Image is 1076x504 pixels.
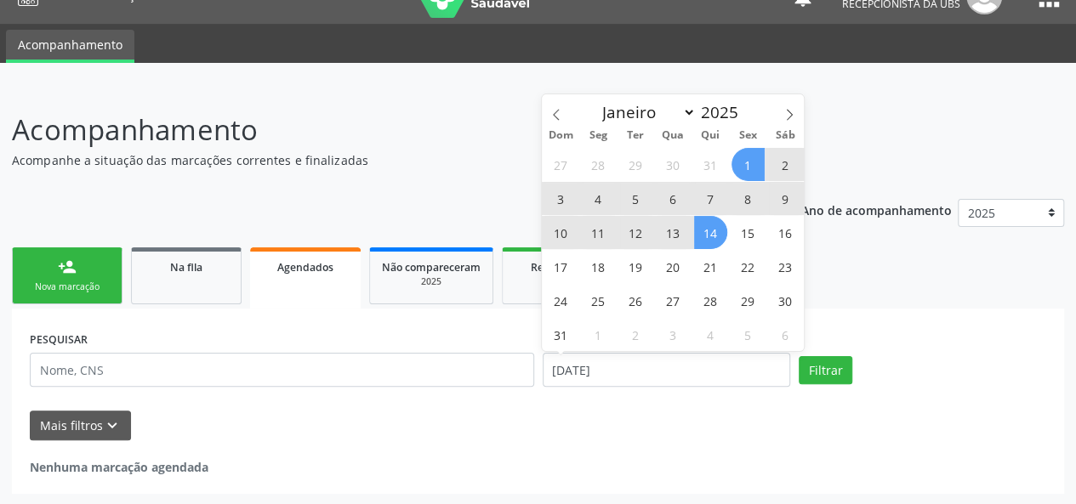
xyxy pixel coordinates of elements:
span: Sáb [766,130,804,141]
span: Agosto 1, 2025 [732,148,765,181]
span: Agosto 30, 2025 [769,284,802,317]
i: keyboard_arrow_down [103,416,122,435]
div: 2025 [382,275,481,288]
span: Agosto 5, 2025 [619,182,652,215]
span: Agosto 21, 2025 [694,250,727,283]
span: Agosto 12, 2025 [619,216,652,249]
span: Qui [692,130,729,141]
button: Mais filtroskeyboard_arrow_down [30,411,131,440]
span: Agosto 13, 2025 [657,216,690,249]
span: Agosto 8, 2025 [732,182,765,215]
span: Agosto 18, 2025 [582,250,615,283]
span: Agosto 6, 2025 [657,182,690,215]
span: Sex [729,130,766,141]
div: 2025 [515,275,600,288]
span: Agosto 3, 2025 [544,182,578,215]
span: Agendados [277,260,333,275]
input: Year [696,101,752,123]
input: Selecione um intervalo [543,353,790,387]
span: Agosto 23, 2025 [769,250,802,283]
span: Ter [617,130,654,141]
p: Ano de acompanhamento [801,199,952,220]
span: Agosto 15, 2025 [732,216,765,249]
span: Setembro 5, 2025 [732,318,765,351]
span: Agosto 31, 2025 [544,318,578,351]
span: Setembro 6, 2025 [769,318,802,351]
div: person_add [58,258,77,276]
span: Agosto 16, 2025 [769,216,802,249]
span: Agosto 20, 2025 [657,250,690,283]
span: Agosto 24, 2025 [544,284,578,317]
span: Julho 28, 2025 [582,148,615,181]
span: Setembro 2, 2025 [619,318,652,351]
span: Agosto 22, 2025 [732,250,765,283]
span: Agosto 19, 2025 [619,250,652,283]
span: Agosto 25, 2025 [582,284,615,317]
span: Setembro 1, 2025 [582,318,615,351]
span: Agosto 10, 2025 [544,216,578,249]
span: Agosto 11, 2025 [582,216,615,249]
span: Agosto 17, 2025 [544,250,578,283]
span: Julho 31, 2025 [694,148,727,181]
span: Agosto 14, 2025 [694,216,727,249]
button: Filtrar [799,356,852,385]
span: Agosto 7, 2025 [694,182,727,215]
p: Acompanhe a situação das marcações correntes e finalizadas [12,151,749,169]
span: Agosto 2, 2025 [769,148,802,181]
span: Não compareceram [382,260,481,275]
span: Seg [579,130,617,141]
span: Agosto 9, 2025 [769,182,802,215]
span: Resolvidos [531,260,584,275]
span: Agosto 27, 2025 [657,284,690,317]
strong: Nenhuma marcação agendada [30,459,208,475]
span: Na fila [170,260,202,275]
select: Month [595,100,697,124]
span: Qua [654,130,692,141]
input: Nome, CNS [30,353,534,387]
div: Nova marcação [25,280,110,293]
span: Julho 27, 2025 [544,148,578,181]
span: Dom [542,130,579,141]
p: Acompanhamento [12,109,749,151]
span: Setembro 4, 2025 [694,318,727,351]
span: Agosto 28, 2025 [694,284,727,317]
label: PESQUISAR [30,326,88,353]
span: Agosto 26, 2025 [619,284,652,317]
span: Setembro 3, 2025 [657,318,690,351]
span: Agosto 29, 2025 [732,284,765,317]
a: Acompanhamento [6,30,134,63]
span: Agosto 4, 2025 [582,182,615,215]
span: Julho 29, 2025 [619,148,652,181]
span: Julho 30, 2025 [657,148,690,181]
